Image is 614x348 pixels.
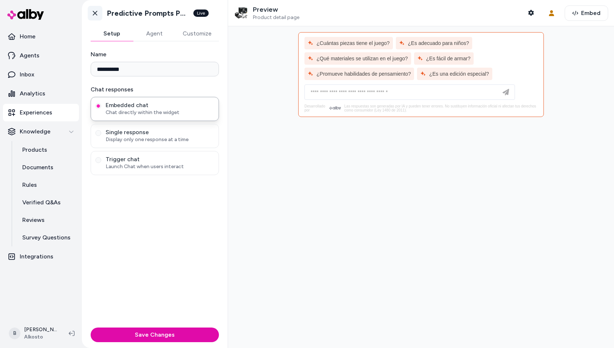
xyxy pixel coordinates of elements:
[91,50,219,59] label: Name
[20,108,52,117] p: Experiences
[22,181,37,189] p: Rules
[15,229,79,246] a: Survey Questions
[15,159,79,176] a: Documents
[20,70,34,79] p: Inbox
[193,10,209,17] div: Live
[3,47,79,64] a: Agents
[9,328,20,339] span: B
[106,156,214,163] span: Trigger chat
[106,129,214,136] span: Single response
[22,145,47,154] p: Products
[3,248,79,265] a: Integrations
[20,252,53,261] p: Integrations
[175,26,219,41] button: Customize
[3,123,79,140] button: Knowledge
[22,233,71,242] p: Survey Questions
[234,6,249,20] img: Juego de Mesa Bingo Balotera de Lujo RONDA
[24,326,57,333] p: [PERSON_NAME]
[3,104,79,121] a: Experiences
[106,102,214,109] span: Embedded chat
[253,5,299,14] p: Preview
[581,9,600,18] span: Embed
[133,26,175,41] button: Agent
[20,32,35,41] p: Home
[15,211,79,229] a: Reviews
[15,176,79,194] a: Rules
[7,9,44,20] img: alby Logo
[95,157,101,163] button: Trigger chatLaunch Chat when users interact
[20,127,50,136] p: Knowledge
[22,198,61,207] p: Verified Q&As
[15,141,79,159] a: Products
[107,9,189,18] h1: Predictive Prompts PDP
[565,5,608,21] button: Embed
[24,333,57,341] span: Alkosto
[253,14,299,21] span: Product detail page
[22,216,45,224] p: Reviews
[106,163,214,170] span: Launch Chat when users interact
[106,136,214,143] span: Display only one response at a time
[15,194,79,211] a: Verified Q&As
[3,28,79,45] a: Home
[91,26,133,41] button: Setup
[91,85,219,94] label: Chat responses
[3,85,79,102] a: Analytics
[106,109,214,116] span: Chat directly within the widget
[20,89,45,98] p: Analytics
[3,66,79,83] a: Inbox
[95,103,101,109] button: Embedded chatChat directly within the widget
[4,322,63,345] button: B[PERSON_NAME]Alkosto
[91,328,219,342] button: Save Changes
[22,163,53,172] p: Documents
[20,51,39,60] p: Agents
[95,130,101,136] button: Single responseDisplay only one response at a time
